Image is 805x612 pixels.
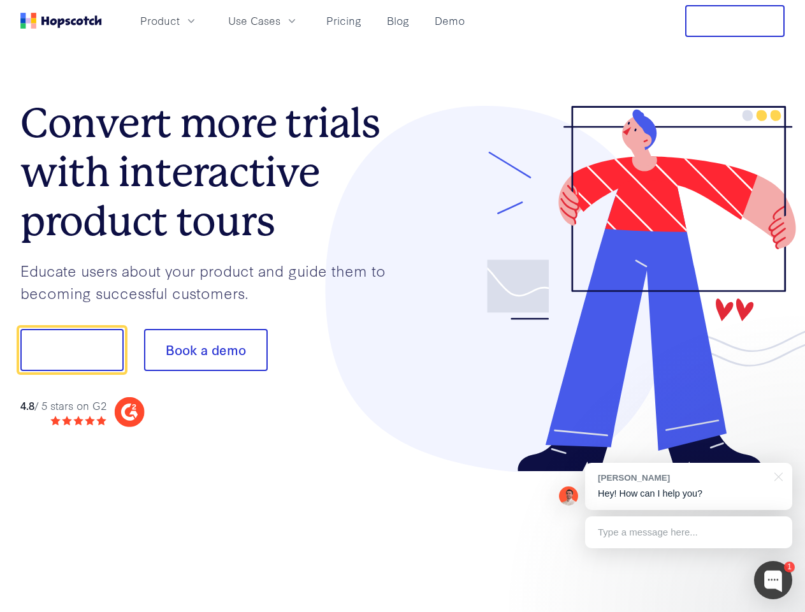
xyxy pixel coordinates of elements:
a: Home [20,13,102,29]
button: Show me! [20,329,124,371]
p: Educate users about your product and guide them to becoming successful customers. [20,259,403,303]
a: Blog [382,10,414,31]
span: Use Cases [228,13,280,29]
h1: Convert more trials with interactive product tours [20,99,403,245]
div: 1 [784,562,795,572]
div: Type a message here... [585,516,792,548]
a: Demo [430,10,470,31]
button: Product [133,10,205,31]
button: Free Trial [685,5,785,37]
div: / 5 stars on G2 [20,398,106,414]
img: Mark Spera [559,486,578,506]
a: Pricing [321,10,366,31]
span: Product [140,13,180,29]
p: Hey! How can I help you? [598,487,780,500]
button: Use Cases [221,10,306,31]
strong: 4.8 [20,398,34,412]
button: Book a demo [144,329,268,371]
div: [PERSON_NAME] [598,472,767,484]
